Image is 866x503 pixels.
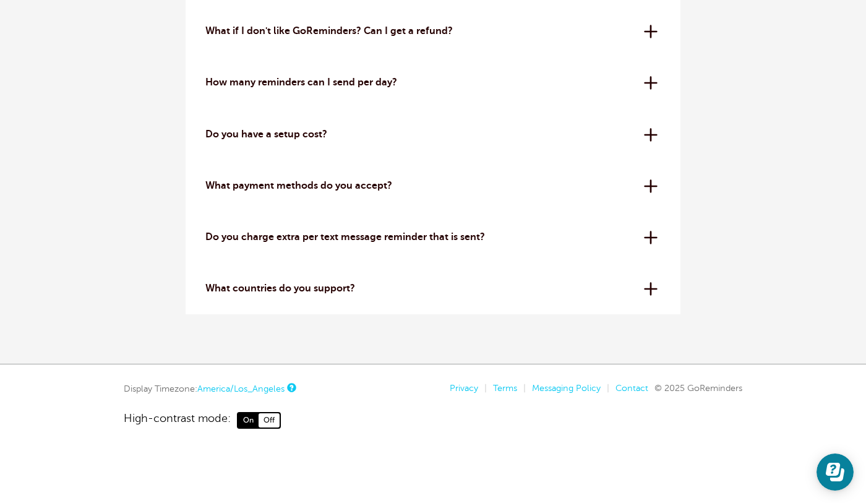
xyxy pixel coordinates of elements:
a: Contact [615,383,648,393]
div: Display Timezone: [124,383,294,394]
a: Messaging Policy [532,383,601,393]
p: What countries do you support? [205,283,635,294]
a: High-contrast mode: On Off [124,412,742,428]
li: | [517,383,526,393]
a: America/Los_Angeles [197,384,285,393]
iframe: Resource center [817,454,854,491]
span: On [238,413,259,427]
li: | [478,383,487,393]
a: Privacy [450,383,478,393]
a: This is the timezone being used to display dates and times to you on this device. Click the timez... [287,384,294,392]
p: Do you have a setup cost? [205,129,635,140]
p: Do you charge extra per text message reminder that is sent? [205,231,635,243]
a: Terms [493,383,517,393]
p: What if I don't like GoReminders? Can I get a refund? [205,25,635,37]
p: What payment methods do you accept? [205,180,635,192]
p: How many reminders can I send per day? [205,77,635,88]
span: © 2025 GoReminders [654,383,742,393]
span: Off [259,413,280,427]
li: | [601,383,609,393]
span: High-contrast mode: [124,412,231,428]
